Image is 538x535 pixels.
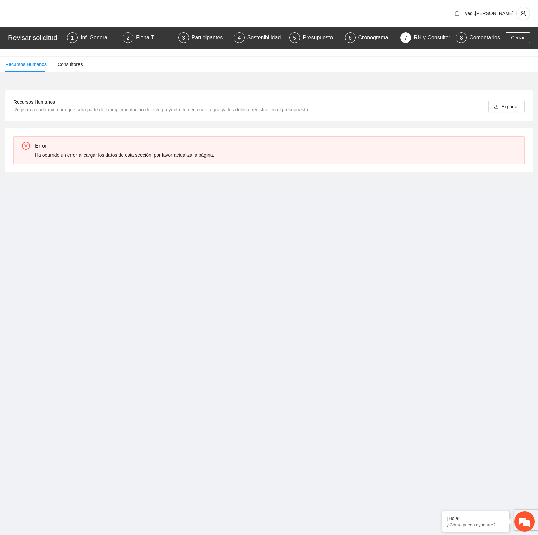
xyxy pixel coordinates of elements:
[13,107,309,112] span: Registra a cada miembro que será parte de la implementación de este proyecto, ten en cuenta que y...
[447,522,504,527] p: ¿Cómo puedo ayudarte?
[238,35,241,41] span: 4
[289,32,340,43] div: 5Presupuesto
[469,32,500,43] div: Comentarios
[22,142,30,150] span: close-circle
[451,8,462,19] button: bell
[71,35,74,41] span: 1
[247,32,286,43] div: Sostenibilidad
[349,35,352,41] span: 6
[303,32,339,43] div: Presupuesto
[58,61,83,68] div: Consultores
[35,142,519,150] div: Error
[511,34,525,41] span: Cerrar
[404,35,407,41] span: 7
[35,151,519,159] div: Ha ocurrido un error al cargar los datos de esta sección, por favor actualiza la página.
[414,32,461,43] div: RH y Consultores
[494,104,499,110] span: download
[456,32,500,43] div: 8Comentarios
[447,516,504,521] div: ¡Hola!
[178,32,228,43] div: 3Participantes
[192,32,228,43] div: Participantes
[465,11,514,16] span: yadi.[PERSON_NAME]
[460,35,463,41] span: 8
[8,32,63,43] div: Revisar solicitud
[136,32,159,43] div: Ficha T
[126,35,129,41] span: 2
[345,32,395,43] div: 6Cronograma
[517,10,530,17] span: user
[182,35,185,41] span: 3
[81,32,114,43] div: Inf. General
[234,32,284,43] div: 4Sostenibilidad
[123,32,173,43] div: 2Ficha T
[488,101,525,112] button: downloadExportar
[13,99,55,105] span: Recursos Humanos
[400,32,450,43] div: 7RH y Consultores
[358,32,394,43] div: Cronograma
[516,7,530,20] button: user
[506,32,530,43] button: Cerrar
[5,61,47,68] div: Recursos Humanos
[293,35,296,41] span: 5
[67,32,117,43] div: 1Inf. General
[452,11,462,16] span: bell
[501,103,519,110] span: Exportar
